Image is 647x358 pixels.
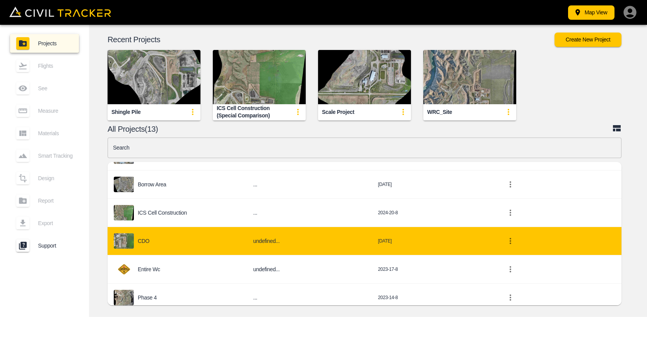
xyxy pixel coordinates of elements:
[185,104,200,120] button: update-card-details
[372,227,497,255] td: [DATE]
[38,243,73,249] span: Support
[253,265,366,274] h6: undefined...
[138,181,166,188] p: Borrow Area
[253,236,366,246] h6: undefined...
[372,170,497,199] td: [DATE]
[9,7,111,17] img: Civil Tracker
[108,126,612,132] p: All Projects(13)
[38,40,73,46] span: Projects
[111,108,140,116] div: Shingle Pile
[213,50,306,104] img: ICS Cell Construction (Special Comparison)
[318,50,411,104] img: Scale Project
[138,266,160,272] p: Entire wc
[322,108,354,116] div: Scale Project
[114,177,134,192] img: project-image
[138,210,187,216] p: ICS Cell Construction
[253,208,366,218] h6: ...
[114,290,134,305] img: project-image
[555,33,621,47] button: Create New Project
[372,199,497,227] td: 2024-20-8
[114,233,134,249] img: project-image
[501,104,516,120] button: update-card-details
[217,105,290,119] div: ICS Cell Construction (Special Comparison)
[395,104,411,120] button: update-card-details
[10,34,79,53] a: Projects
[372,255,497,284] td: 2023-17-8
[138,238,149,244] p: CDO
[372,284,497,312] td: 2023-14-8
[114,262,134,277] img: project-image
[427,108,452,116] div: WRC_Site
[108,50,200,104] img: Shingle Pile
[290,104,306,120] button: update-card-details
[138,294,157,301] p: Phase 4
[10,236,79,255] a: Support
[253,293,366,303] h6: ...
[253,180,366,189] h6: ...
[114,205,134,220] img: project-image
[568,5,614,20] button: Map View
[108,36,555,43] p: Recent Projects
[423,50,516,104] img: WRC_Site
